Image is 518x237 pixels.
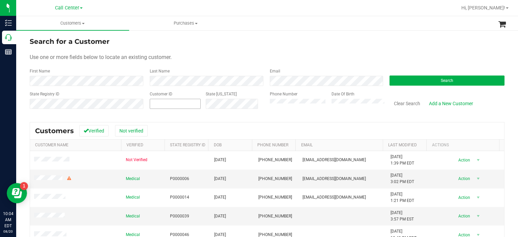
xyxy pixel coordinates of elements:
span: Medical [126,213,140,219]
inline-svg: Reports [5,49,12,55]
span: Hi, [PERSON_NAME]! [461,5,505,10]
span: [DATE] 3:02 PM EDT [391,172,414,185]
inline-svg: Inventory [5,20,12,26]
span: Call Center [55,5,79,11]
span: [EMAIL_ADDRESS][DOMAIN_NAME] [303,176,366,182]
span: [DATE] [214,157,226,163]
span: Action [452,174,474,183]
a: Last Modified [388,143,417,147]
a: Add a New Customer [425,98,478,109]
span: Search [441,78,453,83]
span: select [474,155,483,165]
a: Purchases [129,16,242,30]
a: Customer Name [35,143,68,147]
span: Purchases [129,20,242,26]
span: [DATE] 1:39 PM EDT [391,154,414,167]
inline-svg: Call Center [5,34,12,41]
span: select [474,211,483,221]
button: Clear Search [390,98,425,109]
span: [EMAIL_ADDRESS][DOMAIN_NAME] [303,157,366,163]
a: Verified [126,143,143,147]
span: Customers [16,20,129,26]
label: Last Name [150,68,170,74]
span: P0000006 [170,176,189,182]
span: [PHONE_NUMBER] [258,157,292,163]
span: [DATE] 1:21 PM EDT [391,191,414,204]
span: [DATE] [214,194,226,201]
a: Email [301,143,313,147]
label: State Registry ID [30,91,59,97]
span: Use one or more fields below to locate an existing customer. [30,54,172,60]
span: Medical [126,194,140,201]
a: State Registry Id [170,143,205,147]
iframe: Resource center unread badge [20,182,28,190]
label: Date Of Birth [332,91,354,97]
label: Phone Number [270,91,297,97]
label: Customer ID [150,91,172,97]
span: [EMAIL_ADDRESS][DOMAIN_NAME] [303,194,366,201]
a: Customers [16,16,129,30]
button: Not verified [115,125,148,137]
div: Warning - Level 2 [66,175,72,182]
a: Phone Number [257,143,288,147]
span: Customers [35,127,74,135]
span: P0000014 [170,194,189,201]
a: DOB [214,143,222,147]
span: Search for a Customer [30,37,110,46]
label: State [US_STATE] [206,91,237,97]
p: 08/20 [3,229,13,234]
span: P0000039 [170,213,189,219]
label: First Name [30,68,50,74]
span: select [474,174,483,183]
span: Medical [126,176,140,182]
span: [DATE] [214,176,226,182]
span: [PHONE_NUMBER] [258,194,292,201]
span: Action [452,211,474,221]
span: [DATE] [214,213,226,219]
label: Email [270,68,280,74]
span: [DATE] 3:57 PM EST [391,210,414,223]
span: Action [452,155,474,165]
span: [PHONE_NUMBER] [258,213,292,219]
button: Search [390,76,505,86]
div: Actions [432,143,497,147]
iframe: Resource center [7,183,27,203]
button: Verified [79,125,109,137]
p: 10:04 AM EDT [3,211,13,229]
span: Not Verified [126,157,147,163]
span: select [474,193,483,202]
span: [PHONE_NUMBER] [258,176,292,182]
span: Action [452,193,474,202]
